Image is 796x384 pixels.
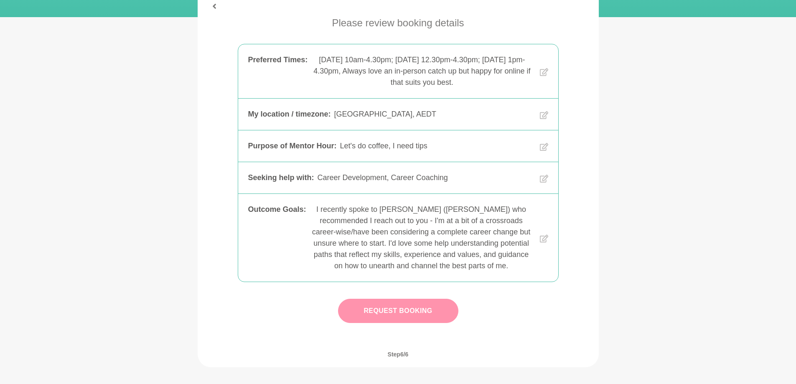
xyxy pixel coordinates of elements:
[248,204,306,272] div: Outcome Goals :
[248,109,331,120] div: My location / timezone :
[340,140,533,152] div: Let's do coffee, I need tips
[378,341,419,367] span: Step 6 / 6
[248,54,308,88] div: Preferred Times :
[248,140,337,152] div: Purpose of Mentor Hour :
[310,204,533,272] div: I recently spoke to [PERSON_NAME] ([PERSON_NAME]) who recommended I reach out to you - I'm at a b...
[332,15,464,31] p: Please review booking details
[311,54,533,88] div: [DATE] 10am-4.30pm; [DATE] 12.30pm-4.30pm; [DATE] 1pm-4.30pm, Always love an in-person catch up b...
[334,109,533,120] div: [GEOGRAPHIC_DATA], AEDT
[318,172,533,183] div: Career Development, Career Coaching
[338,299,458,323] button: Request Booking
[248,172,314,183] div: Seeking help with :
